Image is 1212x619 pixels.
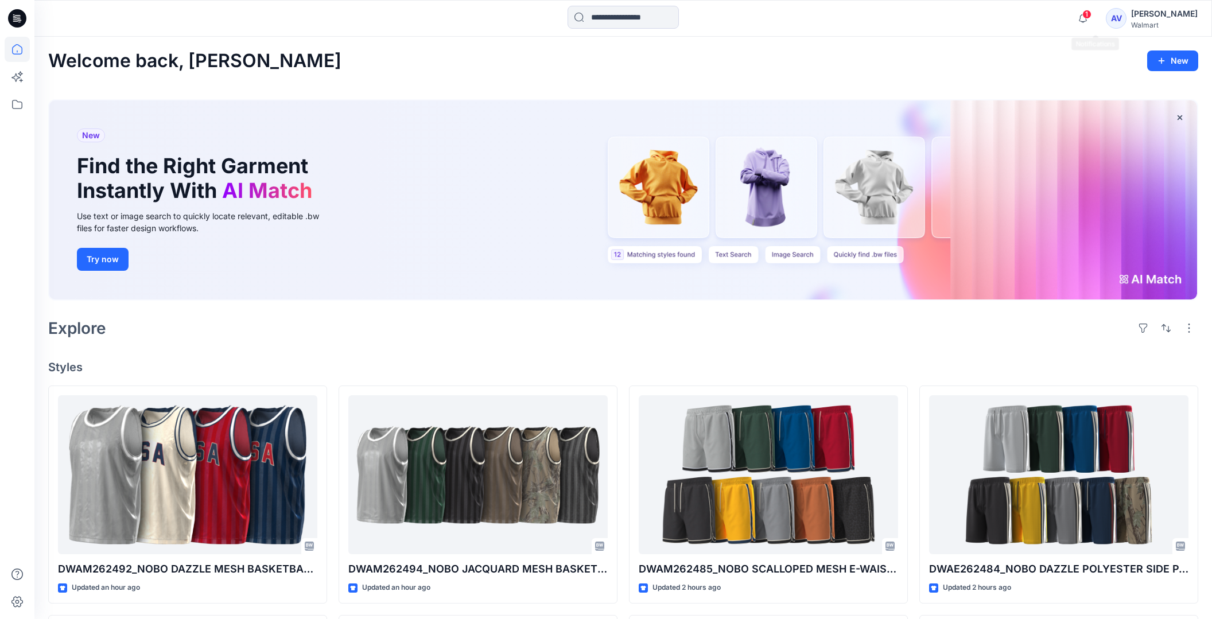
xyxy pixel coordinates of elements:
span: AI Match [222,178,312,203]
a: DWAM262492_NOBO DAZZLE MESH BASKETBALL TANK W- RIB [58,395,317,555]
h4: Styles [48,360,1198,374]
span: 1 [1082,10,1091,19]
p: Updated an hour ago [72,582,140,594]
a: DWAM262494_NOBO JACQUARD MESH BASKETBALL TANK W- RIB [348,395,608,555]
p: Updated 2 hours ago [652,582,721,594]
button: New [1147,50,1198,71]
span: New [82,129,100,142]
div: AV [1106,8,1126,29]
h2: Explore [48,319,106,337]
p: DWAM262492_NOBO DAZZLE MESH BASKETBALL TANK W- RIB [58,561,317,577]
p: Updated 2 hours ago [943,582,1011,594]
div: Walmart [1131,21,1198,29]
div: [PERSON_NAME] [1131,7,1198,21]
a: DWAE262484_NOBO DAZZLE POLYESTER SIDE PANEL E-WAIST BASKETBALL SHORT [929,395,1188,555]
a: DWAM262485_NOBO SCALLOPED MESH E-WAIST SHORT [639,395,898,555]
button: Try now [77,248,129,271]
p: DWAE262484_NOBO DAZZLE POLYESTER SIDE PANEL E-WAIST BASKETBALL SHORT [929,561,1188,577]
p: DWAM262485_NOBO SCALLOPED MESH E-WAIST SHORT [639,561,898,577]
p: Updated an hour ago [362,582,430,594]
h1: Find the Right Garment Instantly With [77,154,318,203]
div: Use text or image search to quickly locate relevant, editable .bw files for faster design workflows. [77,210,335,234]
h2: Welcome back, [PERSON_NAME] [48,50,341,72]
p: DWAM262494_NOBO JACQUARD MESH BASKETBALL TANK W- RIB [348,561,608,577]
